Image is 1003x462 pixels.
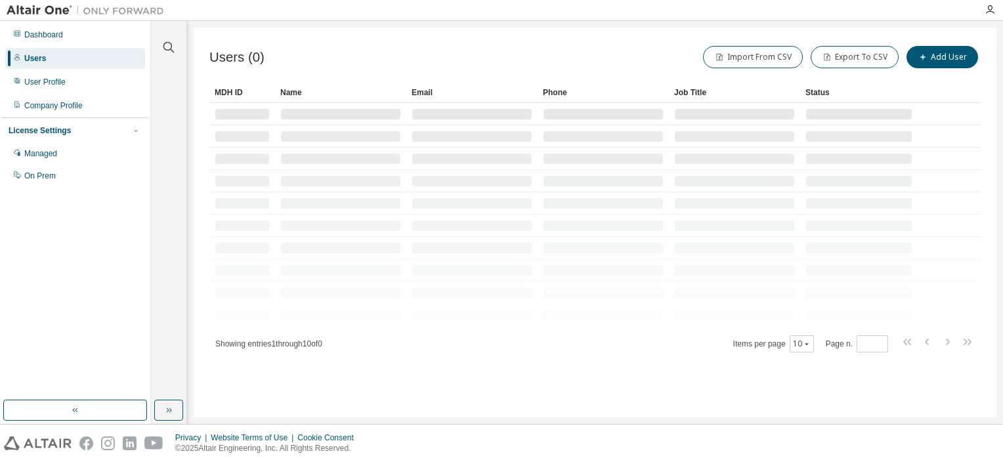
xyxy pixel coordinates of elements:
span: Items per page [733,335,814,352]
div: User Profile [24,77,66,87]
div: Status [805,82,912,103]
div: Website Terms of Use [211,432,297,443]
div: Name [280,82,401,103]
div: Job Title [674,82,795,103]
img: facebook.svg [79,436,93,450]
button: Import From CSV [703,46,803,68]
div: MDH ID [215,82,270,103]
div: Phone [543,82,664,103]
img: instagram.svg [101,436,115,450]
button: Export To CSV [811,46,899,68]
div: Managed [24,148,57,159]
span: Showing entries 1 through 10 of 0 [215,339,322,348]
p: © 2025 Altair Engineering, Inc. All Rights Reserved. [175,443,362,454]
button: Add User [907,46,978,68]
div: Email [412,82,532,103]
div: Dashboard [24,30,63,40]
img: youtube.svg [144,436,163,450]
span: Users (0) [209,50,265,65]
span: Page n. [826,335,888,352]
img: linkedin.svg [123,436,137,450]
button: 10 [793,339,811,349]
div: Cookie Consent [297,432,361,443]
div: On Prem [24,171,56,181]
div: Users [24,53,46,64]
div: Company Profile [24,100,83,111]
img: Altair One [7,4,171,17]
div: Privacy [175,432,211,443]
div: License Settings [9,125,71,136]
img: altair_logo.svg [4,436,72,450]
